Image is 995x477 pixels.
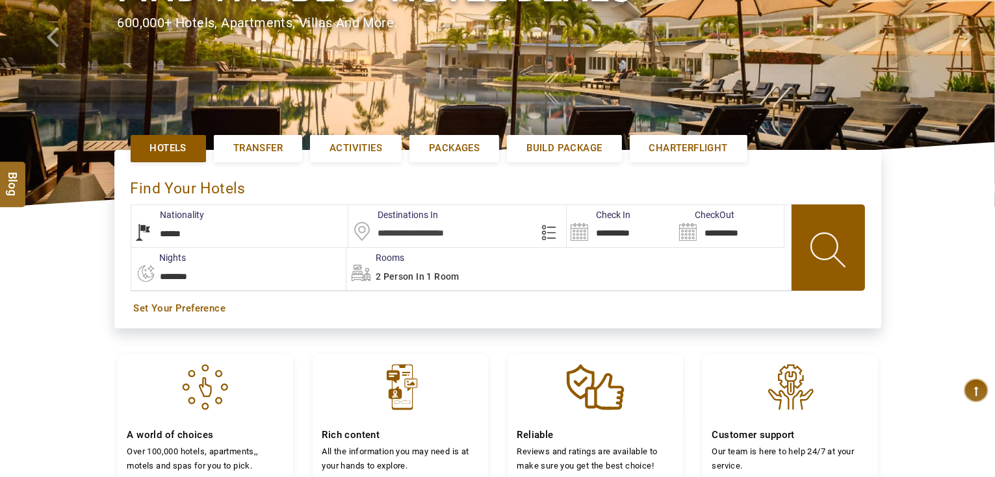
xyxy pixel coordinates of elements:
[346,251,404,264] label: Rooms
[150,141,187,155] span: Hotels
[507,135,621,162] a: Build Package
[131,251,187,264] label: nights
[517,429,673,441] h4: Reliable
[118,14,878,32] div: 600,000+ hotels, apartments, villas and more.
[310,135,402,162] a: Activities
[429,141,480,155] span: Packages
[649,141,728,155] span: Charterflight
[127,429,283,441] h4: A world of choices
[322,445,478,472] p: All the information you may need is at your hands to explore.
[376,271,459,282] span: 2 Person in 1 Room
[131,166,865,204] div: Find Your Hotels
[675,208,734,221] label: CheckOut
[131,208,205,221] label: Nationality
[675,205,784,247] input: Search
[567,205,675,247] input: Search
[233,141,283,155] span: Transfer
[348,208,438,221] label: Destinations In
[322,429,478,441] h4: Rich content
[214,135,302,162] a: Transfer
[526,141,602,155] span: Build Package
[517,445,673,472] p: Reviews and ratings are available to make sure you get the best choice!
[134,302,862,315] a: Set Your Preference
[409,135,499,162] a: Packages
[630,135,747,162] a: Charterflight
[330,141,382,155] span: Activities
[127,445,283,472] p: Over 100,000 hotels, apartments,, motels and spas for you to pick.
[5,171,21,182] span: Blog
[567,208,630,221] label: Check In
[131,135,206,162] a: Hotels
[712,445,868,472] p: Our team is here to help 24/7 at your service.
[712,429,868,441] h4: Customer support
